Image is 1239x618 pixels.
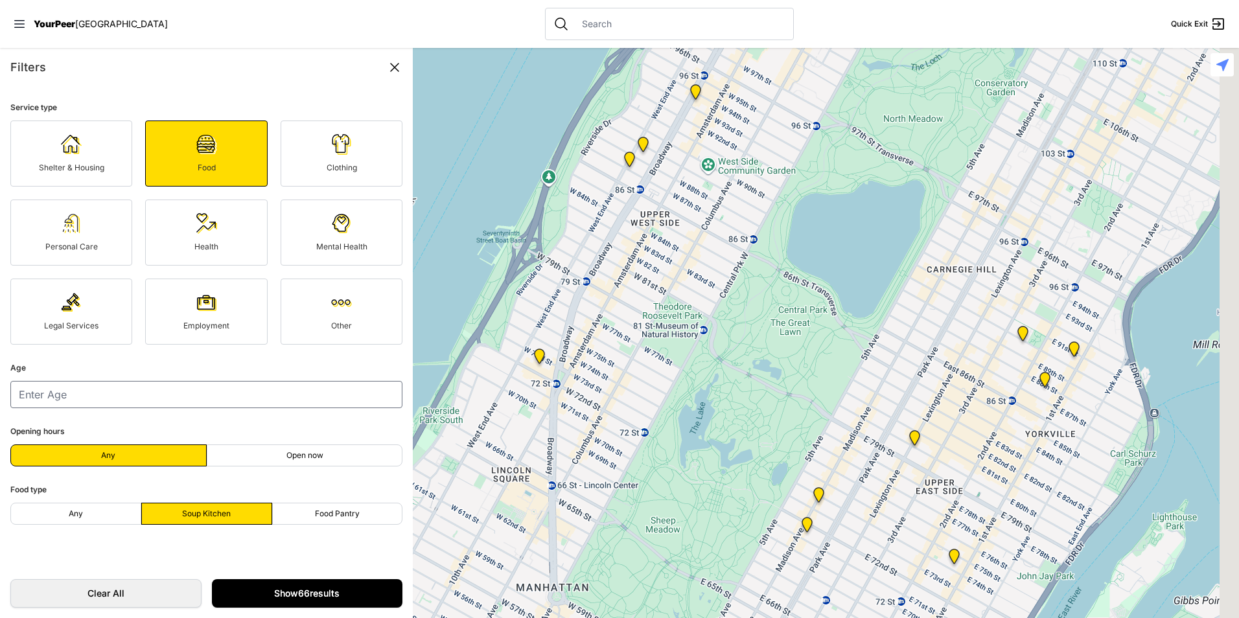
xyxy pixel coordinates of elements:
span: Service type [10,102,57,112]
a: Mental Health [281,200,402,266]
span: Clear All [24,587,188,600]
span: Filters [10,60,46,74]
a: Clear All [10,579,202,608]
span: Any [69,509,83,519]
a: Personal Care [10,200,132,266]
span: Any [101,450,115,461]
span: Legal Services [44,321,98,330]
a: Show66results [212,579,403,608]
span: Other [331,321,352,330]
span: Soup Kitchen [182,509,231,519]
input: Search [574,17,785,30]
a: Employment [145,279,267,345]
span: Clothing [327,163,357,172]
a: Legal Services [10,279,132,345]
a: Clothing [281,120,402,187]
div: Food Provider [682,79,709,110]
span: Food [198,163,216,172]
span: Opening hours [10,426,65,436]
a: Quick Exit [1171,16,1226,32]
div: Senior Programming [616,146,643,177]
span: Age [10,363,26,372]
div: Manhattan [794,512,820,543]
span: YourPeer [34,18,75,29]
a: Food [145,120,267,187]
span: Food type [10,485,47,494]
span: Health [194,242,218,251]
a: Other [281,279,402,345]
a: Health [145,200,267,266]
a: YourPeer[GEOGRAPHIC_DATA] [34,20,168,28]
span: Food Pantry [315,509,360,519]
span: Shelter & Housing [39,163,104,172]
div: Avenue Church [1061,336,1087,367]
input: Enter Age [10,381,402,408]
span: Personal Care [45,242,98,251]
span: Employment [183,321,229,330]
span: Open now [286,450,323,461]
span: Mental Health [316,242,367,251]
a: Shelter & Housing [10,120,132,187]
span: [GEOGRAPHIC_DATA] [75,18,168,29]
span: Quick Exit [1171,19,1208,29]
